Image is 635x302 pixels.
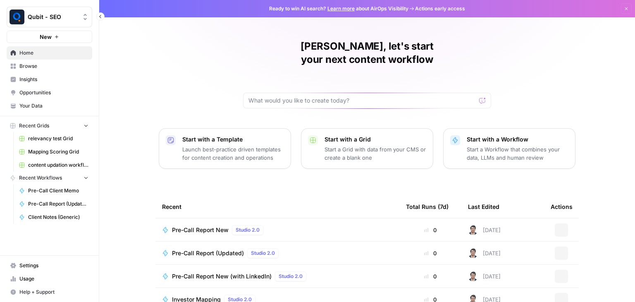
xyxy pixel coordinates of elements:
[162,271,393,281] a: Pre-Call Report New (with LinkedIn)Studio 2.0
[7,272,92,285] a: Usage
[468,271,501,281] div: [DATE]
[28,13,78,21] span: Qubit - SEO
[251,249,275,257] span: Studio 2.0
[19,288,88,296] span: Help + Support
[15,132,92,145] a: relevancy test Grid
[19,62,88,70] span: Browse
[40,33,52,41] span: New
[7,60,92,73] a: Browse
[7,285,92,299] button: Help + Support
[162,225,393,235] a: Pre-Call Report NewStudio 2.0
[468,271,478,281] img: 35tz4koyam3fgiezpr65b8du18d9
[19,275,88,283] span: Usage
[28,200,88,208] span: Pre-Call Report (Updated)
[19,89,88,96] span: Opportunities
[19,122,49,129] span: Recent Grids
[7,7,92,27] button: Workspace: Qubit - SEO
[19,49,88,57] span: Home
[182,145,284,162] p: Launch best-practice driven templates for content creation and operations
[7,99,92,113] a: Your Data
[467,145,568,162] p: Start a Workflow that combines your data, LLMs and human review
[10,10,24,24] img: Qubit - SEO Logo
[19,174,62,182] span: Recent Workflows
[443,128,575,169] button: Start with a WorkflowStart a Workflow that combines your data, LLMs and human review
[7,46,92,60] a: Home
[28,161,88,169] span: content updation workflow
[19,262,88,269] span: Settings
[468,248,478,258] img: 35tz4koyam3fgiezpr65b8du18d9
[468,195,499,218] div: Last Edited
[28,213,88,221] span: Client Notes (Generic)
[325,135,426,144] p: Start with a Grid
[243,40,491,66] h1: [PERSON_NAME], let's start your next content workflow
[468,248,501,258] div: [DATE]
[15,211,92,224] a: Client Notes (Generic)
[269,5,408,12] span: Ready to win AI search? about AirOps Visibility
[28,187,88,194] span: Pre-Call Client Memo
[7,31,92,43] button: New
[406,272,455,280] div: 0
[172,272,272,280] span: Pre-Call Report New (with LinkedIn)
[415,5,465,12] span: Actions early access
[7,86,92,99] a: Opportunities
[19,76,88,83] span: Insights
[327,5,355,12] a: Learn more
[159,128,291,169] button: Start with a TemplateLaunch best-practice driven templates for content creation and operations
[248,96,476,105] input: What would you like to create today?
[15,184,92,197] a: Pre-Call Client Memo
[551,195,573,218] div: Actions
[182,135,284,144] p: Start with a Template
[406,226,455,234] div: 0
[28,148,88,156] span: Mapping Scoring Grid
[468,225,478,235] img: 35tz4koyam3fgiezpr65b8du18d9
[15,158,92,172] a: content updation workflow
[467,135,568,144] p: Start with a Workflow
[162,195,393,218] div: Recent
[28,135,88,142] span: relevancy test Grid
[325,145,426,162] p: Start a Grid with data from your CMS or create a blank one
[15,145,92,158] a: Mapping Scoring Grid
[7,259,92,272] a: Settings
[172,226,229,234] span: Pre-Call Report New
[7,73,92,86] a: Insights
[162,248,393,258] a: Pre-Call Report (Updated)Studio 2.0
[7,120,92,132] button: Recent Grids
[19,102,88,110] span: Your Data
[279,273,303,280] span: Studio 2.0
[172,249,244,257] span: Pre-Call Report (Updated)
[468,225,501,235] div: [DATE]
[15,197,92,211] a: Pre-Call Report (Updated)
[301,128,433,169] button: Start with a GridStart a Grid with data from your CMS or create a blank one
[236,226,260,234] span: Studio 2.0
[406,249,455,257] div: 0
[7,172,92,184] button: Recent Workflows
[406,195,449,218] div: Total Runs (7d)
